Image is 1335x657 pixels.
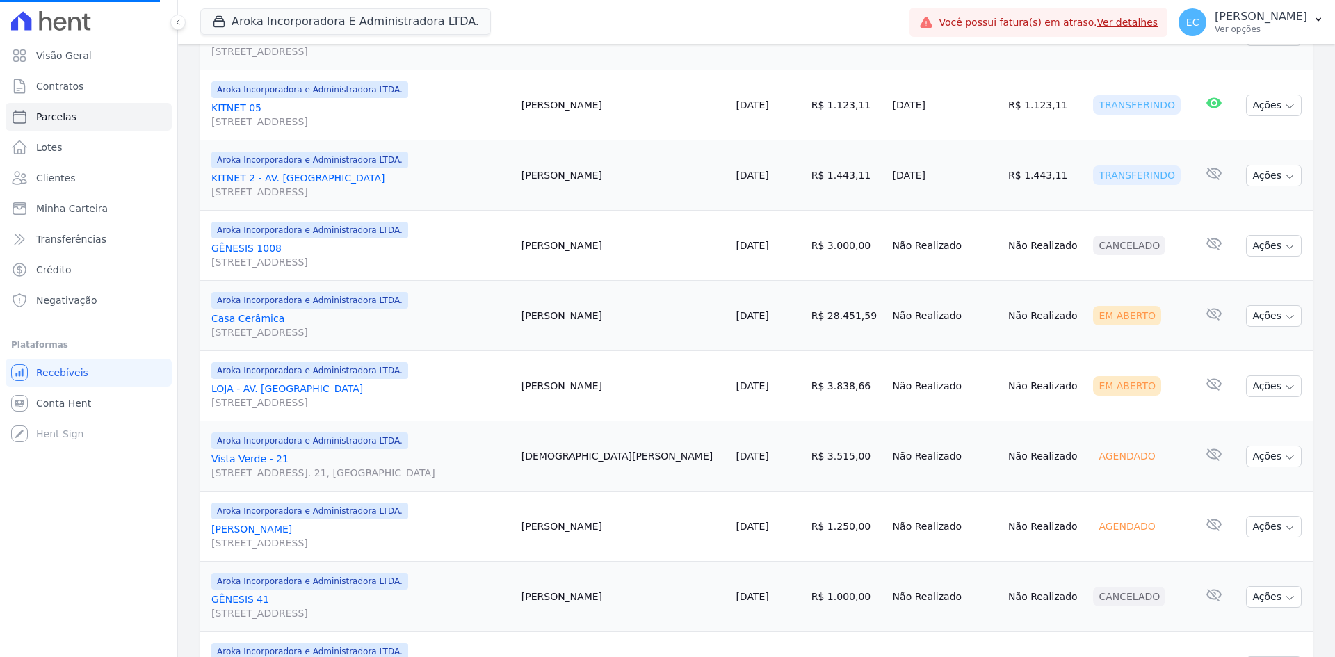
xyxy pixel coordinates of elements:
[211,241,510,269] a: GÊNESIS 1008[STREET_ADDRESS]
[36,49,92,63] span: Visão Geral
[887,211,1003,281] td: Não Realizado
[736,240,768,251] a: [DATE]
[36,140,63,154] span: Lotes
[36,263,72,277] span: Crédito
[806,562,887,632] td: R$ 1.000,00
[211,573,408,590] span: Aroka Incorporadora e Administradora LTDA.
[6,103,172,131] a: Parcelas
[736,521,768,532] a: [DATE]
[1003,492,1087,562] td: Não Realizado
[806,211,887,281] td: R$ 3.000,00
[211,171,510,199] a: KITNET 2 - AV. [GEOGRAPHIC_DATA][STREET_ADDRESS]
[1003,562,1087,632] td: Não Realizado
[806,70,887,140] td: R$ 1.123,11
[516,70,731,140] td: [PERSON_NAME]
[516,562,731,632] td: [PERSON_NAME]
[211,466,510,480] span: [STREET_ADDRESS]. 21, [GEOGRAPHIC_DATA]
[211,311,510,339] a: Casa Cerâmica[STREET_ADDRESS]
[211,592,510,620] a: GÊNESIS 41[STREET_ADDRESS]
[887,351,1003,421] td: Não Realizado
[211,185,510,199] span: [STREET_ADDRESS]
[6,359,172,387] a: Recebíveis
[6,195,172,222] a: Minha Carteira
[1246,586,1302,608] button: Ações
[6,133,172,161] a: Lotes
[1003,140,1087,211] td: R$ 1.443,11
[736,170,768,181] a: [DATE]
[939,15,1158,30] span: Você possui fatura(s) em atraso.
[1246,165,1302,186] button: Ações
[1003,70,1087,140] td: R$ 1.123,11
[887,421,1003,492] td: Não Realizado
[1093,517,1160,536] div: Agendado
[1093,236,1165,255] div: Cancelado
[887,492,1003,562] td: Não Realizado
[211,536,510,550] span: [STREET_ADDRESS]
[887,140,1003,211] td: [DATE]
[211,222,408,238] span: Aroka Incorporadora e Administradora LTDA.
[6,72,172,100] a: Contratos
[211,452,510,480] a: Vista Verde - 21[STREET_ADDRESS]. 21, [GEOGRAPHIC_DATA]
[6,225,172,253] a: Transferências
[1003,421,1087,492] td: Não Realizado
[1003,281,1087,351] td: Não Realizado
[1093,376,1161,396] div: Em Aberto
[211,152,408,168] span: Aroka Incorporadora e Administradora LTDA.
[36,171,75,185] span: Clientes
[36,293,97,307] span: Negativação
[806,421,887,492] td: R$ 3.515,00
[211,44,510,58] span: [STREET_ADDRESS]
[36,202,108,216] span: Minha Carteira
[736,591,768,602] a: [DATE]
[36,110,76,124] span: Parcelas
[1246,446,1302,467] button: Ações
[1093,587,1165,606] div: Cancelado
[200,8,491,35] button: Aroka Incorporadora E Administradora LTDA.
[1167,3,1335,42] button: EC [PERSON_NAME] Ver opções
[211,362,408,379] span: Aroka Incorporadora e Administradora LTDA.
[736,451,768,462] a: [DATE]
[211,115,510,129] span: [STREET_ADDRESS]
[516,351,731,421] td: [PERSON_NAME]
[1003,351,1087,421] td: Não Realizado
[806,140,887,211] td: R$ 1.443,11
[211,292,408,309] span: Aroka Incorporadora e Administradora LTDA.
[806,492,887,562] td: R$ 1.250,00
[516,211,731,281] td: [PERSON_NAME]
[1215,10,1307,24] p: [PERSON_NAME]
[211,325,510,339] span: [STREET_ADDRESS]
[36,366,88,380] span: Recebíveis
[211,606,510,620] span: [STREET_ADDRESS]
[211,382,510,409] a: LOJA - AV. [GEOGRAPHIC_DATA][STREET_ADDRESS]
[1186,17,1199,27] span: EC
[1093,446,1160,466] div: Agendado
[516,281,731,351] td: [PERSON_NAME]
[1246,305,1302,327] button: Ações
[516,492,731,562] td: [PERSON_NAME]
[6,256,172,284] a: Crédito
[1246,95,1302,116] button: Ações
[1246,235,1302,257] button: Ações
[516,140,731,211] td: [PERSON_NAME]
[887,70,1003,140] td: [DATE]
[211,101,510,129] a: KITNET 05[STREET_ADDRESS]
[1246,375,1302,397] button: Ações
[887,281,1003,351] td: Não Realizado
[736,310,768,321] a: [DATE]
[6,389,172,417] a: Conta Hent
[211,81,408,98] span: Aroka Incorporadora e Administradora LTDA.
[211,396,510,409] span: [STREET_ADDRESS]
[1003,211,1087,281] td: Não Realizado
[211,522,510,550] a: [PERSON_NAME][STREET_ADDRESS]
[211,432,408,449] span: Aroka Incorporadora e Administradora LTDA.
[806,351,887,421] td: R$ 3.838,66
[1093,165,1181,185] div: Transferindo
[6,286,172,314] a: Negativação
[11,336,166,353] div: Plataformas
[736,99,768,111] a: [DATE]
[36,232,106,246] span: Transferências
[736,380,768,391] a: [DATE]
[1246,516,1302,537] button: Ações
[211,255,510,269] span: [STREET_ADDRESS]
[1215,24,1307,35] p: Ver opções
